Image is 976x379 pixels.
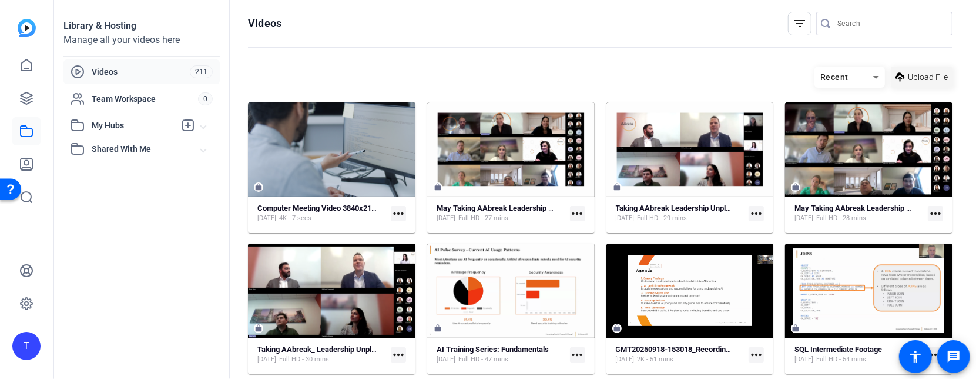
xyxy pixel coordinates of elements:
span: [DATE] [616,355,635,364]
span: Team Workspace [92,93,198,105]
span: [DATE] [437,214,455,223]
strong: Taking AAbreak_ Leadership Unplugged-20250424_153214-Meeting Recording [257,345,522,354]
mat-icon: more_horiz [391,206,406,221]
a: Computer Meeting Video 3840x2160[DATE]4K - 7 secs [257,204,386,223]
span: [DATE] [794,214,813,223]
span: Upload File [908,71,948,84]
mat-icon: message [947,350,961,364]
strong: Computer Meeting Video 3840x2160 [257,204,380,212]
span: Full HD - 28 mins [816,214,866,223]
strong: Taking AAbreak Leadership Unplugged [616,204,747,212]
div: T [12,332,41,360]
strong: May Taking AAbreak Leadership Unplugged [437,204,584,212]
span: 4K - 7 secs [279,214,311,223]
mat-icon: filter_list [793,16,807,31]
span: 211 [190,65,213,78]
span: [DATE] [794,355,813,364]
a: Taking AAbreak_ Leadership Unplugged-20250424_153214-Meeting Recording[DATE]Full HD - 30 mins [257,345,386,364]
a: GMT20250918-153018_Recording_3440x1440[DATE]2K - 51 mins [616,345,744,364]
span: Recent [820,72,848,82]
a: SQL Intermediate Footage[DATE]Full HD - 54 mins [794,345,923,364]
strong: AI Training Series: Fundamentals [437,345,549,354]
span: Shared With Me [92,143,201,155]
strong: GMT20250918-153018_Recording_3440x1440 [616,345,771,354]
mat-icon: more_horiz [570,206,585,221]
span: Full HD - 29 mins [638,214,687,223]
div: Library & Hosting [63,19,220,33]
mat-icon: more_horiz [749,347,764,363]
div: Manage all your videos here [63,33,220,47]
span: 2K - 51 mins [638,355,674,364]
mat-icon: more_horiz [928,347,943,363]
span: Videos [92,66,190,78]
span: Full HD - 27 mins [458,214,508,223]
span: [DATE] [257,214,276,223]
span: [DATE] [257,355,276,364]
span: [DATE] [616,214,635,223]
a: May Taking AAbreak Leadership Unplugged[DATE]Full HD - 27 mins [437,204,565,223]
button: Upload File [891,67,952,88]
mat-icon: more_horiz [570,347,585,363]
a: Taking AAbreak Leadership Unplugged[DATE]Full HD - 29 mins [616,204,744,223]
span: [DATE] [437,355,455,364]
mat-icon: more_horiz [391,347,406,363]
a: May Taking AAbreak Leadership Unplugged Conversation-20250529_123239-Meeting Recording[DATE]Full ... [794,204,923,223]
span: My Hubs [92,119,175,132]
span: Full HD - 47 mins [458,355,508,364]
strong: SQL Intermediate Footage [794,345,882,354]
mat-icon: more_horiz [749,206,764,221]
mat-expansion-panel-header: My Hubs [63,114,220,137]
input: Search [837,16,943,31]
span: Full HD - 30 mins [279,355,329,364]
span: 0 [198,92,213,105]
mat-expansion-panel-header: Shared With Me [63,137,220,161]
mat-icon: more_horiz [928,206,943,221]
h1: Videos [248,16,281,31]
mat-icon: accessibility [908,350,923,364]
img: blue-gradient.svg [18,19,36,37]
span: Full HD - 54 mins [816,355,866,364]
a: AI Training Series: Fundamentals[DATE]Full HD - 47 mins [437,345,565,364]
